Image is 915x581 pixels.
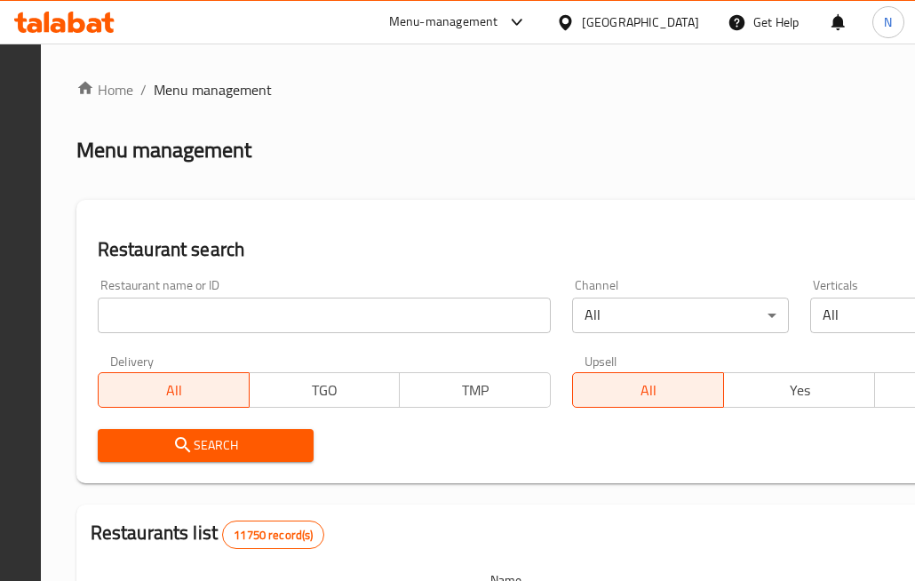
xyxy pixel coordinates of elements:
[249,372,401,408] button: TGO
[580,378,717,403] span: All
[91,520,325,549] h2: Restaurants list
[98,298,552,333] input: Search for restaurant name or ID..
[572,372,724,408] button: All
[140,79,147,100] li: /
[106,378,243,403] span: All
[76,79,133,100] a: Home
[399,372,551,408] button: TMP
[222,521,324,549] div: Total records count
[582,12,699,32] div: [GEOGRAPHIC_DATA]
[884,12,892,32] span: N
[98,429,314,462] button: Search
[257,378,394,403] span: TGO
[407,378,544,403] span: TMP
[223,527,323,544] span: 11750 record(s)
[723,372,875,408] button: Yes
[585,354,617,367] label: Upsell
[112,434,299,457] span: Search
[731,378,868,403] span: Yes
[76,136,251,164] h2: Menu management
[572,298,788,333] div: All
[389,12,498,33] div: Menu-management
[98,372,250,408] button: All
[154,79,272,100] span: Menu management
[110,354,155,367] label: Delivery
